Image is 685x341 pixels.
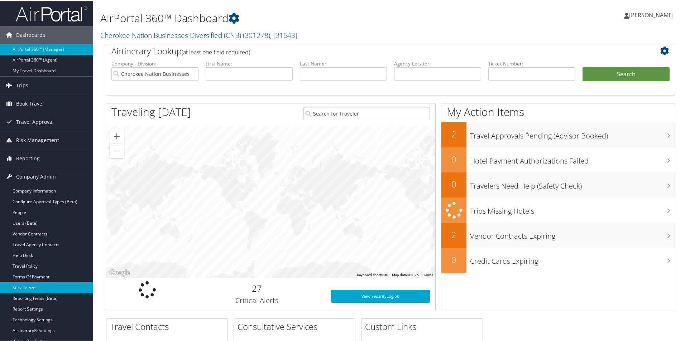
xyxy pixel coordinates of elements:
a: Terms (opens in new tab) [423,272,433,276]
button: Zoom out [110,143,124,157]
a: 0Hotel Payment Authorizations Failed [441,147,675,172]
span: Reporting [16,149,40,167]
h3: Vendor Contracts Expiring [470,227,675,240]
a: 2Travel Approvals Pending (Advisor Booked) [441,122,675,147]
span: Trips [16,76,28,94]
h3: Travelers Need Help (Safety Check) [470,177,675,190]
label: Company - Division: [111,59,198,67]
button: Zoom in [110,128,124,143]
h3: Trips Missing Hotels [470,202,675,215]
span: Dashboards [16,25,45,43]
h2: Airtinerary Lookup [111,44,622,57]
h3: Critical Alerts [194,295,320,305]
h3: Credit Cards Expiring [470,252,675,266]
label: Last Name: [300,59,387,67]
h2: 2 [441,228,466,240]
a: [PERSON_NAME] [624,4,681,25]
h1: AirPortal 360™ Dashboard [100,10,487,25]
a: 0Travelers Need Help (Safety Check) [441,172,675,197]
h2: Custom Links [365,320,483,332]
span: Travel Approval [16,112,54,130]
img: airportal-logo.png [16,5,87,21]
img: Google [108,268,131,277]
label: Agency Locator: [394,59,481,67]
h3: Hotel Payment Authorizations Failed [470,152,675,165]
h1: My Action Items [441,104,675,119]
input: Search for Traveler [303,106,430,120]
span: Map data ©2025 [392,272,419,276]
a: 0Credit Cards Expiring [441,247,675,272]
a: Open this area in Google Maps (opens a new window) [108,268,131,277]
span: Company Admin [16,167,56,185]
h2: Travel Contacts [110,320,227,332]
label: Ticket Number: [488,59,575,67]
span: (at least one field required) [182,48,250,55]
a: View SecurityLogic® [331,289,430,302]
h2: 0 [441,177,466,190]
a: Trips Missing Hotels [441,197,675,222]
button: Keyboard shortcuts [357,272,388,277]
button: Search [583,67,670,81]
label: First Name: [206,59,293,67]
h3: Travel Approvals Pending (Advisor Booked) [470,127,675,140]
span: , [ 31643 ] [270,30,297,39]
span: Book Travel [16,94,44,112]
h2: 27 [194,282,320,294]
h2: 0 [441,253,466,265]
h2: 0 [441,152,466,165]
h2: 2 [441,127,466,140]
a: 2Vendor Contracts Expiring [441,222,675,247]
span: [PERSON_NAME] [629,10,674,18]
a: Cherokee Nation Businesses Diversified (CNB) [100,30,297,39]
span: Risk Management [16,131,59,148]
h2: Consultative Services [238,320,355,332]
span: ( 301278 ) [243,30,270,39]
h1: Traveling [DATE] [111,104,191,119]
